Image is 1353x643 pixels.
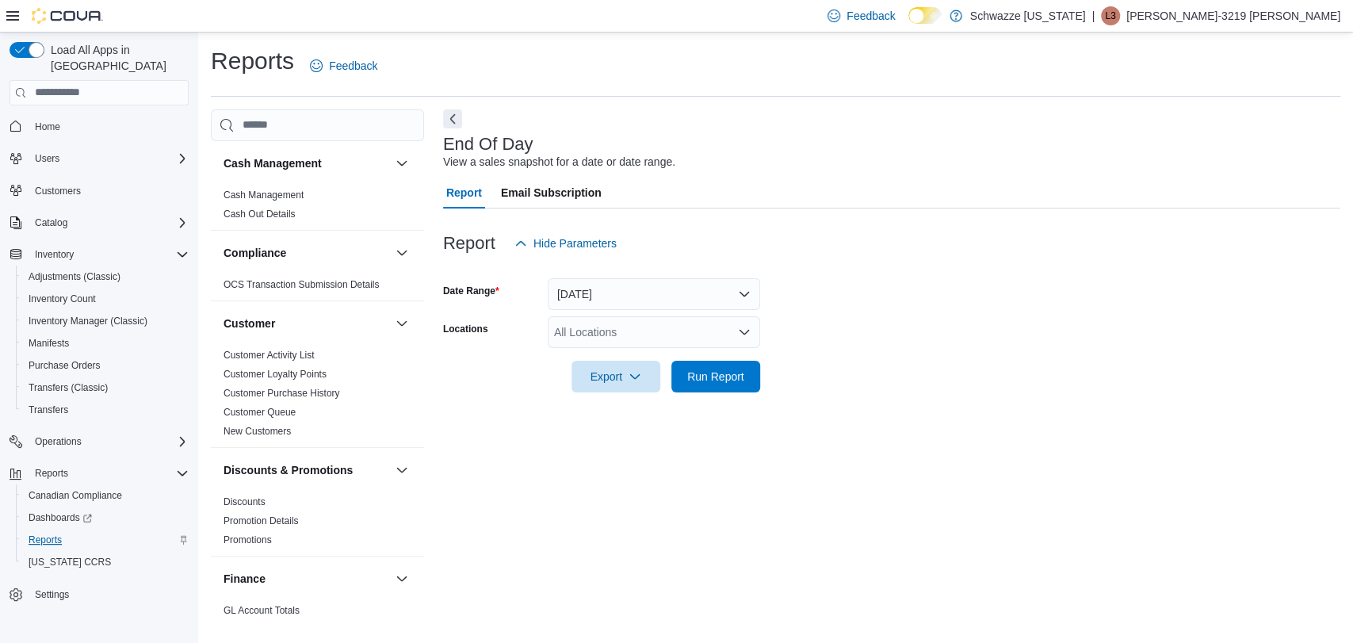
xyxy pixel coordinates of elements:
span: Inventory Count [29,293,96,305]
a: Purchase Orders [22,356,107,375]
a: GL Account Totals [224,605,300,616]
h3: Report [443,234,495,253]
button: Export [571,361,660,392]
span: Reports [22,530,189,549]
span: New Customers [224,425,291,438]
button: [US_STATE] CCRS [16,551,195,573]
button: Hide Parameters [508,228,623,259]
span: Canadian Compliance [22,486,189,505]
span: Inventory Manager (Classic) [22,312,189,331]
span: Adjustments (Classic) [29,270,120,283]
a: Cash Out Details [224,209,296,220]
p: | [1091,6,1095,25]
span: Catalog [35,216,67,229]
a: Home [29,117,67,136]
span: Customer Purchase History [224,387,340,400]
span: Load All Apps in [GEOGRAPHIC_DATA] [44,42,189,74]
span: Feedback [847,8,895,24]
span: Customer Activity List [224,349,315,362]
span: Report [446,177,482,209]
a: Canadian Compliance [22,486,128,505]
span: Reports [29,534,62,546]
span: Transfers (Classic) [22,378,189,397]
span: Users [35,152,59,165]
a: Feedback [304,50,384,82]
span: Inventory Count [22,289,189,308]
h3: Customer [224,316,275,331]
span: Home [35,121,60,133]
h1: Reports [211,45,294,77]
button: Finance [392,569,411,588]
button: Reports [3,462,195,484]
span: Washington CCRS [22,553,189,572]
input: Dark Mode [908,7,942,24]
span: Inventory [35,248,74,261]
button: Reports [16,529,195,551]
button: Adjustments (Classic) [16,266,195,288]
button: Compliance [224,245,389,261]
span: Customers [35,185,81,197]
button: Next [443,109,462,128]
span: Catalog [29,213,189,232]
img: Cova [32,8,103,24]
button: Discounts & Promotions [392,461,411,480]
button: Open list of options [738,326,751,339]
a: Discounts [224,496,266,507]
label: Locations [443,323,488,335]
div: Compliance [211,275,424,300]
a: Customer Loyalty Points [224,369,327,380]
span: Cash Out Details [224,208,296,220]
span: Purchase Orders [22,356,189,375]
div: Cash Management [211,186,424,230]
span: Inventory Manager (Classic) [29,315,147,327]
button: Inventory Count [16,288,195,310]
p: [PERSON_NAME]-3219 [PERSON_NAME] [1126,6,1340,25]
button: Settings [3,583,195,606]
span: Customer Loyalty Points [224,368,327,381]
span: GL Transactions [224,623,292,636]
span: Dashboards [22,508,189,527]
span: Dashboards [29,511,92,524]
a: Customer Purchase History [224,388,340,399]
button: Manifests [16,332,195,354]
a: Promotions [224,534,272,545]
span: Purchase Orders [29,359,101,372]
span: Manifests [22,334,189,353]
button: [DATE] [548,278,760,310]
button: Transfers [16,399,195,421]
button: Users [3,147,195,170]
span: Home [29,117,189,136]
span: Operations [35,435,82,448]
div: Logan-3219 Rossell [1101,6,1120,25]
a: Dashboards [16,507,195,529]
a: Inventory Count [22,289,102,308]
button: Customers [3,179,195,202]
button: Canadian Compliance [16,484,195,507]
button: Finance [224,571,389,587]
h3: Discounts & Promotions [224,462,353,478]
button: Home [3,115,195,138]
a: Cash Management [224,189,304,201]
label: Date Range [443,285,499,297]
button: Reports [29,464,75,483]
span: Manifests [29,337,69,350]
a: Reports [22,530,68,549]
a: [US_STATE] CCRS [22,553,117,572]
a: Manifests [22,334,75,353]
div: Customer [211,346,424,447]
h3: Cash Management [224,155,322,171]
a: Adjustments (Classic) [22,267,127,286]
div: View a sales snapshot for a date or date range. [443,154,675,170]
a: Transfers [22,400,75,419]
span: Reports [29,464,189,483]
a: Customer Queue [224,407,296,418]
button: Compliance [392,243,411,262]
h3: Compliance [224,245,286,261]
button: Inventory [3,243,195,266]
span: Export [581,361,651,392]
a: Transfers (Classic) [22,378,114,397]
a: OCS Transaction Submission Details [224,279,380,290]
